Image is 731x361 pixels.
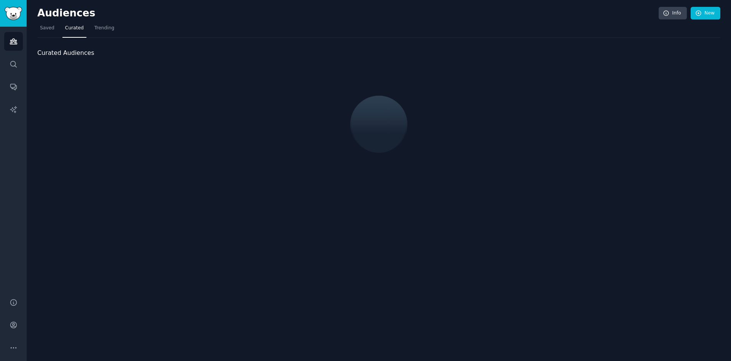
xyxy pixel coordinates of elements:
[37,7,659,19] h2: Audiences
[691,7,720,20] a: New
[92,22,117,38] a: Trending
[94,25,114,32] span: Trending
[62,22,86,38] a: Curated
[37,48,94,58] span: Curated Audiences
[65,25,84,32] span: Curated
[37,22,57,38] a: Saved
[40,25,54,32] span: Saved
[5,7,22,20] img: GummySearch logo
[659,7,687,20] a: Info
